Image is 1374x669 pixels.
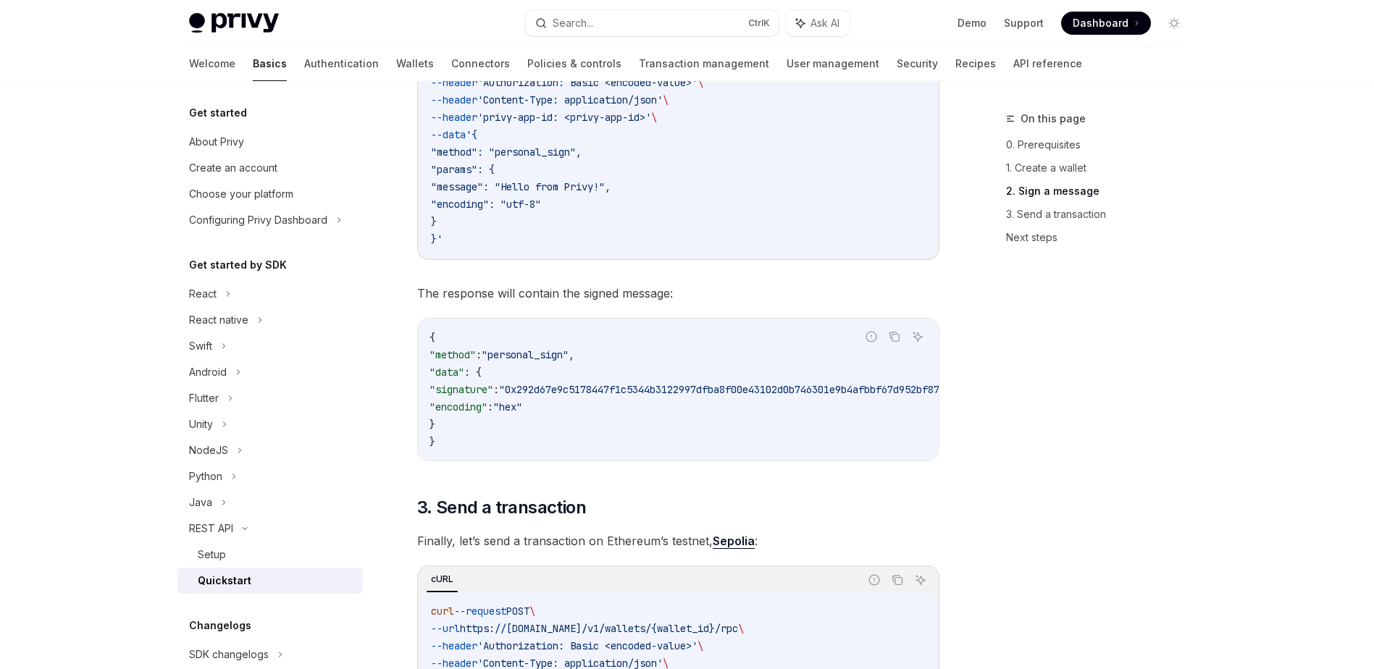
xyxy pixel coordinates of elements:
[427,571,458,588] div: cURL
[431,232,443,245] span: }'
[639,46,769,81] a: Transaction management
[569,348,574,361] span: ,
[885,327,904,346] button: Copy the contents from the code block
[430,366,464,379] span: "data"
[1013,46,1082,81] a: API reference
[189,133,244,151] div: About Privy
[431,215,437,228] span: }
[431,605,454,618] span: curl
[1006,203,1197,226] a: 3. Send a transaction
[431,163,495,176] span: "params": {
[189,159,277,177] div: Create an account
[189,185,293,203] div: Choose your platform
[430,331,435,344] span: {
[1163,12,1186,35] button: Toggle dark mode
[1061,12,1151,35] a: Dashboard
[466,128,477,141] span: '{
[862,327,881,346] button: Report incorrect code
[189,46,235,81] a: Welcome
[477,639,698,652] span: 'Authorization: Basic <encoded-value>'
[897,46,938,81] a: Security
[431,622,460,635] span: --url
[553,14,593,32] div: Search...
[698,639,703,652] span: \
[430,348,476,361] span: "method"
[431,93,477,106] span: --header
[177,155,363,181] a: Create an account
[431,76,477,89] span: --header
[786,10,850,36] button: Ask AI
[177,568,363,594] a: Quickstart
[911,571,930,589] button: Ask AI
[189,442,228,459] div: NodeJS
[525,10,779,36] button: Search...CtrlK
[482,348,569,361] span: "personal_sign"
[477,111,651,124] span: 'privy-app-id: <privy-app-id>'
[417,283,939,303] span: The response will contain the signed message:
[529,605,535,618] span: \
[304,46,379,81] a: Authentication
[417,531,939,551] span: Finally, let’s send a transaction on Ethereum’s testnet, :
[431,639,477,652] span: --header
[189,520,233,537] div: REST API
[955,46,996,81] a: Recipes
[1006,226,1197,249] a: Next steps
[430,435,435,448] span: }
[493,400,522,413] span: "hex"
[527,46,621,81] a: Policies & controls
[189,390,219,407] div: Flutter
[888,571,907,589] button: Copy the contents from the code block
[698,76,703,89] span: \
[198,546,226,563] div: Setup
[430,383,493,396] span: "signature"
[1004,16,1044,30] a: Support
[431,198,541,211] span: "encoding": "utf-8"
[1006,133,1197,156] a: 0. Prerequisites
[1073,16,1128,30] span: Dashboard
[1006,156,1197,180] a: 1. Create a wallet
[958,16,986,30] a: Demo
[477,93,663,106] span: 'Content-Type: application/json'
[487,400,493,413] span: :
[865,571,884,589] button: Report incorrect code
[189,617,251,634] h5: Changelogs
[451,46,510,81] a: Connectors
[476,348,482,361] span: :
[189,494,212,511] div: Java
[738,622,744,635] span: \
[189,104,247,122] h5: Get started
[189,363,227,381] div: Android
[430,400,487,413] span: "encoding"
[396,46,434,81] a: Wallets
[189,416,213,433] div: Unity
[417,496,586,519] span: 3. Send a transaction
[189,256,287,274] h5: Get started by SDK
[253,46,287,81] a: Basics
[431,180,611,193] span: "message": "Hello from Privy!",
[651,111,657,124] span: \
[189,337,212,355] div: Swift
[499,383,1275,396] span: "0x292d67e9c5178447f1c5344b3122997dfba8f00e43102d0b746301e9b4afbbf67d952bf870878d92b8eb066da20584...
[189,285,217,303] div: React
[464,366,482,379] span: : {
[189,646,269,663] div: SDK changelogs
[177,181,363,207] a: Choose your platform
[189,211,327,229] div: Configuring Privy Dashboard
[493,383,499,396] span: :
[1021,110,1086,127] span: On this page
[431,111,477,124] span: --header
[177,129,363,155] a: About Privy
[810,16,839,30] span: Ask AI
[1006,180,1197,203] a: 2. Sign a message
[713,534,755,549] a: Sepolia
[198,572,251,589] div: Quickstart
[431,128,466,141] span: --data
[454,605,506,618] span: --request
[189,468,222,485] div: Python
[908,327,927,346] button: Ask AI
[663,93,669,106] span: \
[177,542,363,568] a: Setup
[506,605,529,618] span: POST
[477,76,698,89] span: 'Authorization: Basic <encoded-value>'
[787,46,879,81] a: User management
